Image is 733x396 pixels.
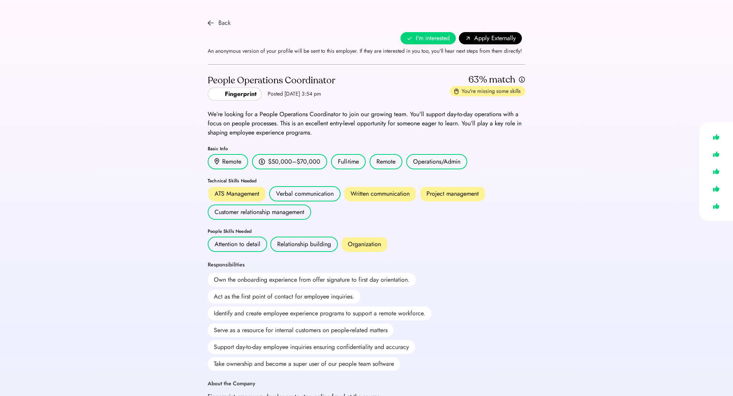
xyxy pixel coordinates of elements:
[208,323,394,337] div: Serve as a resource for internal customers on people-related matters
[462,88,521,95] div: You're missing some skills
[259,158,265,165] img: money.svg
[215,158,219,165] img: location.svg
[208,261,245,269] div: Responsibilities
[208,229,525,234] div: People Skills Needed
[268,90,321,98] div: Posted [DATE] 3:54 pm
[711,149,722,160] img: like.svg
[711,166,722,177] img: like.svg
[208,380,255,388] div: About the Company
[468,74,515,86] div: 63% match
[225,89,257,99] div: Fingerprint
[711,201,722,212] img: like.svg
[348,240,381,249] div: Organization
[208,340,415,354] div: Support day-to-day employee inquiries ensuring confidentiality and accuracy
[406,154,467,169] div: Operations/Admin
[208,290,360,303] div: Act as the first point of contact for employee inquiries.
[416,34,450,43] span: I'm interested
[400,32,456,44] button: I'm interested
[208,179,525,183] div: Technical Skills Needed
[454,88,459,94] img: missing-skills.svg
[208,357,400,371] div: Take ownership and become a super user of our people team software
[208,110,525,137] div: We’re looking for a People Operations Coordinator to join our growing team. You'll support day-to...
[276,189,334,198] div: Verbal communication
[208,273,416,287] div: Own the onboarding experience from offer signature to first day orientation.
[215,240,260,249] div: Attention to detail
[370,154,402,169] div: Remote
[474,34,516,43] span: Apply Externally
[350,189,410,198] div: Written communication
[711,131,722,143] img: like.svg
[208,307,431,320] div: Identify and create employee experience programs to support a remote workforce.
[215,189,259,198] div: ATS Management
[518,76,525,83] img: info.svg
[459,32,522,44] button: Apply Externally
[215,208,304,217] div: Customer relationship management
[213,89,222,99] img: fingerprintjs_logo.jpeg
[208,75,335,87] div: People Operations Coordinator
[222,157,241,166] div: Remote
[208,146,525,151] div: Basic Info
[711,183,722,194] img: like.svg
[208,20,214,26] img: arrow-back.svg
[331,154,366,169] div: Full-time
[218,18,231,28] div: Back
[426,189,479,198] div: Project management
[268,157,320,166] div: $50,000–$70,000
[208,44,522,55] div: An anonymous version of your profile will be sent to this employer. If they are interested in you...
[277,240,331,249] div: Relationship building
